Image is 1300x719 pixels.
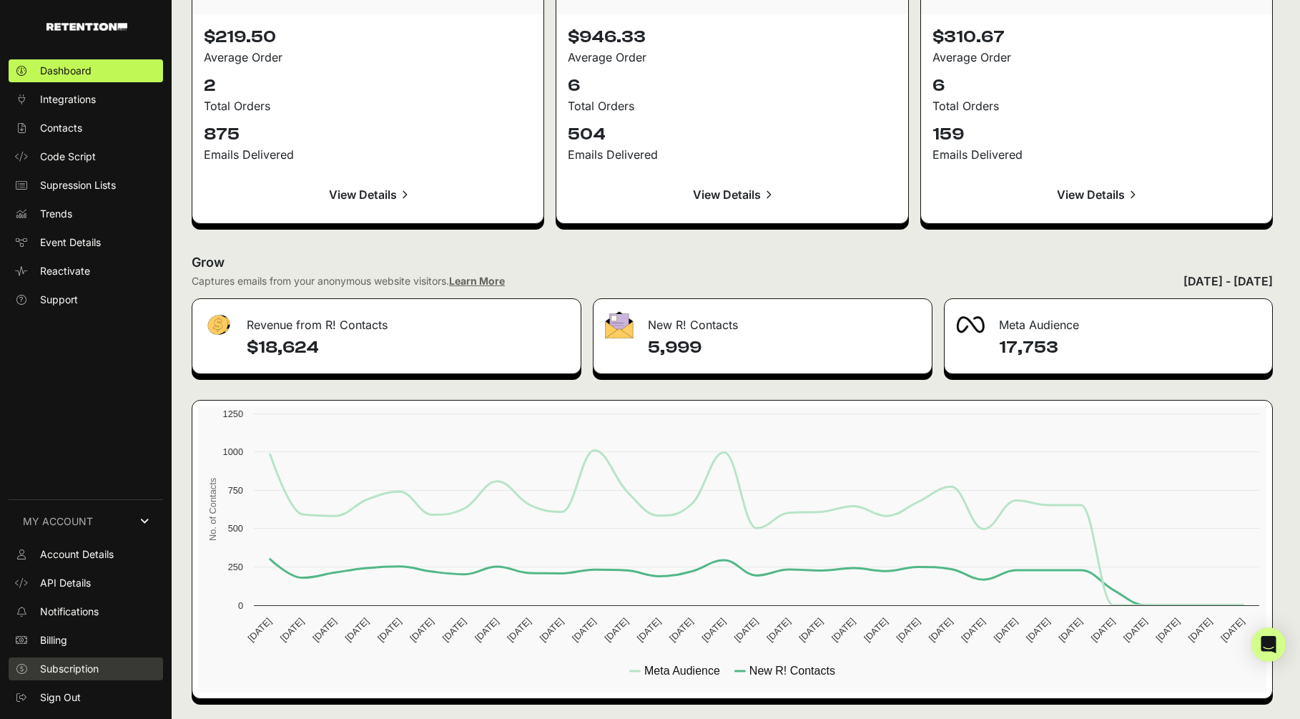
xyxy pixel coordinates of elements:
[238,600,243,611] text: 0
[699,616,727,644] text: [DATE]
[40,121,82,135] span: Contacts
[9,117,163,140] a: Contacts
[343,616,371,644] text: [DATE]
[1024,616,1052,644] text: [DATE]
[204,97,532,114] div: Total Orders
[223,446,243,457] text: 1000
[1121,616,1149,644] text: [DATE]
[40,547,114,562] span: Account Details
[568,49,896,66] div: Average Order
[204,49,532,66] div: Average Order
[192,253,1273,273] h2: Grow
[449,275,505,287] a: Learn More
[895,616,922,644] text: [DATE]
[278,616,306,644] text: [DATE]
[594,299,931,342] div: New R! Contacts
[932,49,1261,66] div: Average Order
[9,231,163,254] a: Event Details
[568,146,896,163] div: Emails Delivered
[310,616,338,644] text: [DATE]
[40,150,96,164] span: Code Script
[204,311,232,339] img: fa-dollar-13500eef13a19c4ab2b9ed9ad552e47b0d9fc28b02b83b90ba0e00f96d6372e9.png
[959,616,987,644] text: [DATE]
[605,311,634,338] img: fa-envelope-19ae18322b30453b285274b1b8af3d052b27d846a4fbe8435d1a52b978f639a2.png
[40,576,91,590] span: API Details
[829,616,857,644] text: [DATE]
[9,657,163,680] a: Subscription
[999,336,1261,359] h4: 17,753
[408,616,435,644] text: [DATE]
[1089,616,1117,644] text: [DATE]
[667,616,695,644] text: [DATE]
[9,88,163,111] a: Integrations
[40,235,101,250] span: Event Details
[204,74,532,97] p: 2
[40,633,67,647] span: Billing
[932,177,1261,212] a: View Details
[473,616,501,644] text: [DATE]
[9,629,163,652] a: Billing
[932,26,1261,49] p: $310.67
[204,123,532,146] p: 875
[40,64,92,78] span: Dashboard
[247,336,569,359] h4: $18,624
[568,97,896,114] div: Total Orders
[204,177,532,212] a: View Details
[9,59,163,82] a: Dashboard
[192,299,581,342] div: Revenue from R! Contacts
[40,92,96,107] span: Integrations
[945,299,1272,342] div: Meta Audience
[40,207,72,221] span: Trends
[228,485,243,496] text: 750
[1056,616,1084,644] text: [DATE]
[570,616,598,644] text: [DATE]
[9,499,163,543] a: MY ACCOUNT
[40,605,99,619] span: Notifications
[797,616,825,644] text: [DATE]
[764,616,792,644] text: [DATE]
[192,274,505,288] div: Captures emails from your anonymous website visitors.
[440,616,468,644] text: [DATE]
[932,146,1261,163] div: Emails Delivered
[23,514,93,529] span: MY ACCOUNT
[732,616,760,644] text: [DATE]
[204,26,532,49] p: $219.50
[204,146,532,163] div: Emails Delivered
[505,616,533,644] text: [DATE]
[40,293,78,307] span: Support
[223,409,243,419] text: 1250
[956,316,985,333] img: fa-meta-2f981b61bb99beabf952f7030308934f19ce035c18b003e963880cc3fabeebb7.png
[46,23,127,31] img: Retention.com
[1251,627,1286,662] div: Open Intercom Messenger
[9,174,163,197] a: Supression Lists
[932,74,1261,97] p: 6
[40,690,81,705] span: Sign Out
[932,123,1261,146] p: 159
[568,74,896,97] p: 6
[932,97,1261,114] div: Total Orders
[40,178,116,192] span: Supression Lists
[228,562,243,572] text: 250
[9,260,163,283] a: Reactivate
[648,336,920,359] h4: 5,999
[1183,273,1273,290] div: [DATE] - [DATE]
[749,665,835,677] text: New R! Contacts
[9,145,163,168] a: Code Script
[568,123,896,146] p: 504
[602,616,630,644] text: [DATE]
[9,202,163,225] a: Trends
[228,523,243,534] text: 500
[1153,616,1181,644] text: [DATE]
[246,616,274,644] text: [DATE]
[1218,616,1246,644] text: [DATE]
[862,616,890,644] text: [DATE]
[568,26,896,49] p: $946.33
[635,616,663,644] text: [DATE]
[9,686,163,709] a: Sign Out
[9,288,163,311] a: Support
[9,600,163,623] a: Notifications
[9,543,163,566] a: Account Details
[40,662,99,676] span: Subscription
[9,572,163,595] a: API Details
[207,478,218,541] text: No. of Contacts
